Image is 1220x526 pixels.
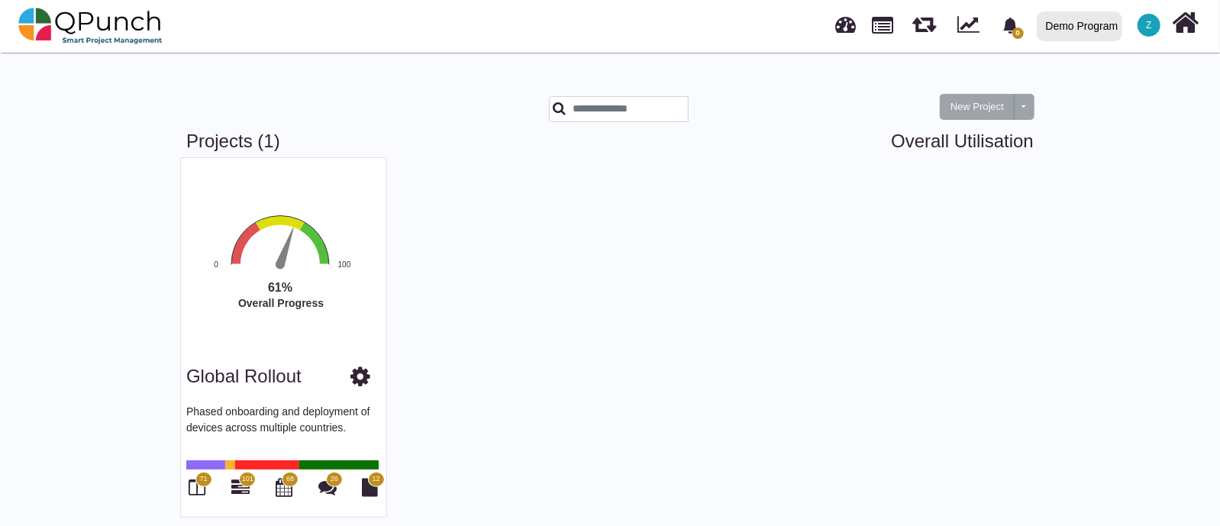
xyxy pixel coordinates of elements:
[1002,18,1018,34] svg: bell fill
[276,478,292,496] i: Calendar
[997,11,1024,39] div: Notification
[231,484,250,496] a: 101
[993,1,1031,49] a: bell fill0
[836,9,857,32] span: Dashboard
[363,478,379,496] i: Document Library
[186,366,302,388] h3: Global Rollout
[18,3,163,49] img: qpunch-sp.fa6292f.png
[186,404,381,450] p: Phased onboarding and deployment of devices across multiple countries.
[186,131,1034,153] h3: Projects (1)
[1012,27,1024,39] span: 0
[940,94,1015,120] button: New Project
[199,474,207,485] span: 71
[177,213,414,355] svg: Interactive chart
[242,474,253,485] span: 101
[338,260,351,269] text: 100
[1046,13,1118,40] div: Demo Program
[873,10,894,34] span: Projects
[268,281,292,294] text: 61%
[950,1,993,51] div: Dynamic Report
[318,478,337,496] i: Punch Discussions
[891,131,1034,153] a: Overall Utilisation
[231,478,250,496] i: Gantt
[1030,1,1128,51] a: Demo Program
[189,478,206,496] i: Board
[331,474,338,485] span: 26
[177,213,414,355] div: Overall Progress. Highcharts interactive chart.
[1173,8,1199,37] i: Home
[912,8,936,33] span: Waves
[372,474,379,485] span: 12
[286,474,294,485] span: 68
[1128,1,1170,50] a: Z
[276,227,298,266] path: 61 %. Speed.
[1138,14,1160,37] span: Zain
[186,366,302,386] a: Global Rollout
[238,297,324,309] text: Overall Progress
[1146,21,1151,30] span: Z
[214,260,218,269] text: 0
